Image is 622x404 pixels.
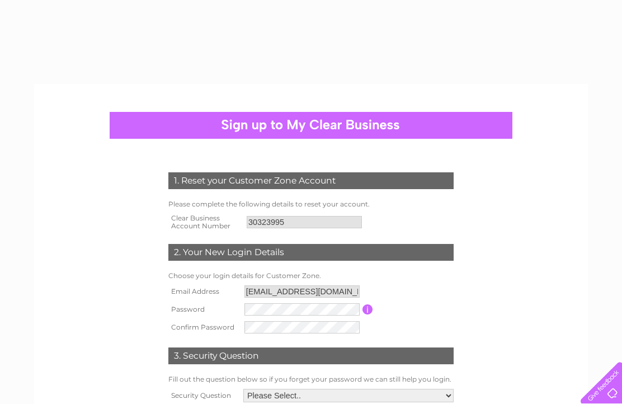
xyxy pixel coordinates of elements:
[166,373,456,386] td: Fill out the question below so if you forget your password we can still help you login.
[168,172,454,189] div: 1. Reset your Customer Zone Account
[166,269,456,283] td: Choose your login details for Customer Zone.
[362,304,373,314] input: Information
[166,211,244,233] th: Clear Business Account Number
[168,244,454,261] div: 2. Your New Login Details
[166,283,242,300] th: Email Address
[166,318,242,336] th: Confirm Password
[168,347,454,364] div: 3. Security Question
[166,300,242,318] th: Password
[166,198,456,211] td: Please complete the following details to reset your account.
